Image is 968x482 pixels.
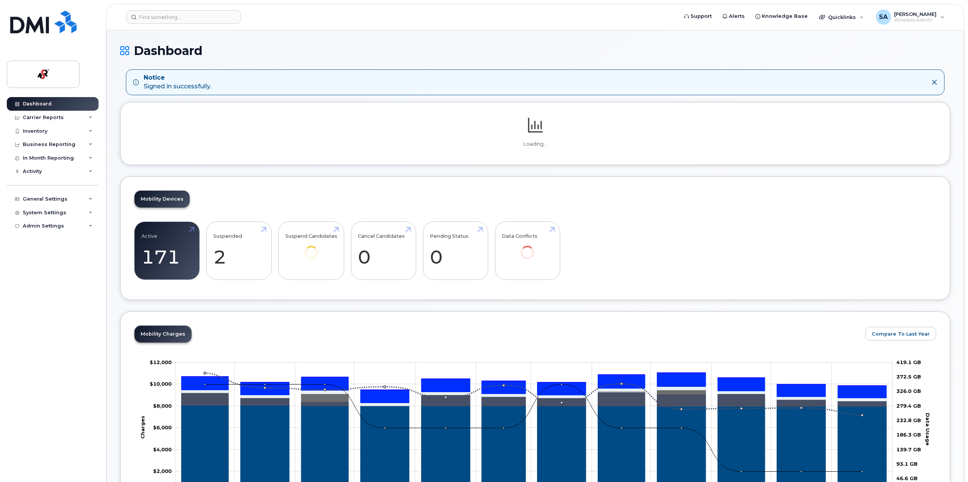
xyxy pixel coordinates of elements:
p: Loading... [134,141,936,148]
a: Suspend Candidates [285,226,337,269]
a: Suspended 2 [213,226,265,276]
tspan: Data Usage [925,413,931,445]
button: Compare To Last Year [865,327,936,341]
g: HST [182,372,887,403]
tspan: $6,000 [153,424,172,430]
tspan: $10,000 [150,381,172,387]
g: $0 [150,381,172,387]
tspan: 186.3 GB [896,432,921,438]
tspan: 419.1 GB [896,359,921,365]
tspan: $12,000 [150,359,172,365]
tspan: $4,000 [153,446,172,452]
g: $0 [150,359,172,365]
a: Cancel Candidates 0 [358,226,409,276]
a: Mobility Devices [135,191,190,207]
a: Data Conflicts [502,226,553,269]
g: $0 [153,468,172,474]
tspan: 46.6 GB [896,475,918,481]
tspan: 372.5 GB [896,374,921,380]
span: Compare To Last Year [872,330,930,338]
a: Pending Status 0 [430,226,481,276]
tspan: 93.1 GB [896,461,918,467]
a: Active 171 [141,226,193,276]
a: Mobility Charges [135,326,191,342]
g: $0 [153,424,172,430]
tspan: 139.7 GB [896,446,921,452]
tspan: 326.0 GB [896,388,921,394]
div: Signed in successfully. [144,74,211,91]
tspan: $2,000 [153,468,172,474]
tspan: Charges [139,416,146,439]
tspan: 232.8 GB [896,417,921,423]
g: Roaming [182,392,887,407]
g: $0 [153,446,172,452]
tspan: 279.4 GB [896,402,921,408]
strong: Notice [144,74,211,82]
g: $0 [153,402,172,408]
h1: Dashboard [120,44,950,57]
tspan: $8,000 [153,402,172,408]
